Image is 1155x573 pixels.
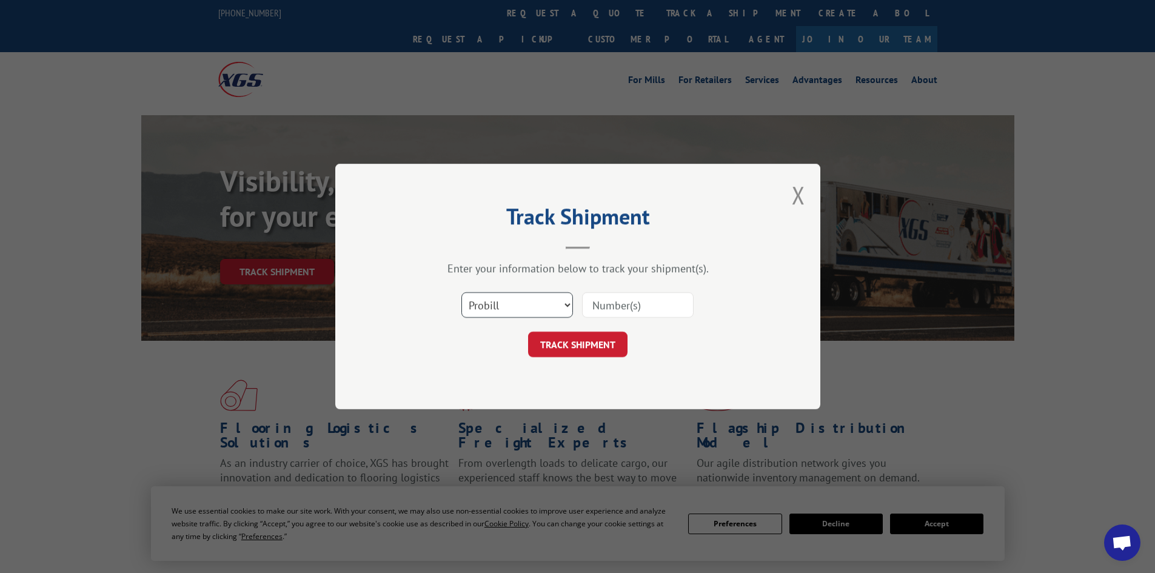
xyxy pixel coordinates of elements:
div: Enter your information below to track your shipment(s). [396,261,760,275]
h2: Track Shipment [396,208,760,231]
input: Number(s) [582,292,694,318]
button: Close modal [792,179,805,211]
div: Open chat [1104,524,1140,561]
button: TRACK SHIPMENT [528,332,628,357]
